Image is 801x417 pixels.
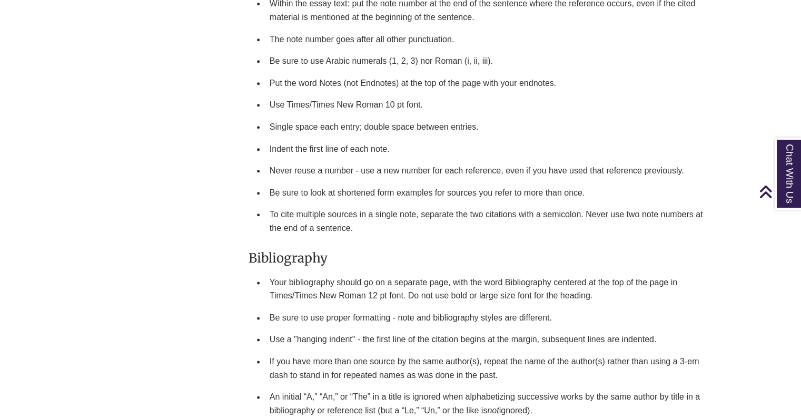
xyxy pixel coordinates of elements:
[265,307,717,329] li: Be sure to use proper formatting - note and bibliography styles are different.
[265,72,717,94] li: Put the word Notes (not Endnotes) at the top of the page with your endnotes.
[265,203,717,239] li: To cite multiple sources in a single note, separate the two citations with a semicolon. Never use...
[249,250,717,266] h3: Bibliography
[265,160,717,182] li: Never reuse a number - use a new number for each reference, even if you have used that reference ...
[487,406,499,415] em: not
[265,94,717,116] li: Use Times/Times New Roman 10 pt font.
[265,50,717,72] li: Be sure to use Arabic numerals (1, 2, 3) nor Roman (i, ii, iii).
[759,185,798,199] a: Back to Top
[265,138,717,160] li: Indent the first line of each note.
[265,351,717,386] li: If you have more than one source by the same author(s), repeat the name of the author(s) rather t...
[265,328,717,351] li: Use a "hanging indent" - the first line of the citation begins at the margin, subsequent lines ar...
[265,182,717,204] li: Be sure to look at shortened form examples for sources you refer to more than once.
[265,271,717,307] li: Your bibliography should go on a separate page, with the word Bibliography centered at the top of...
[265,28,717,51] li: The note number goes after all other punctuation.
[265,116,717,138] li: Single space each entry; double space between entries.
